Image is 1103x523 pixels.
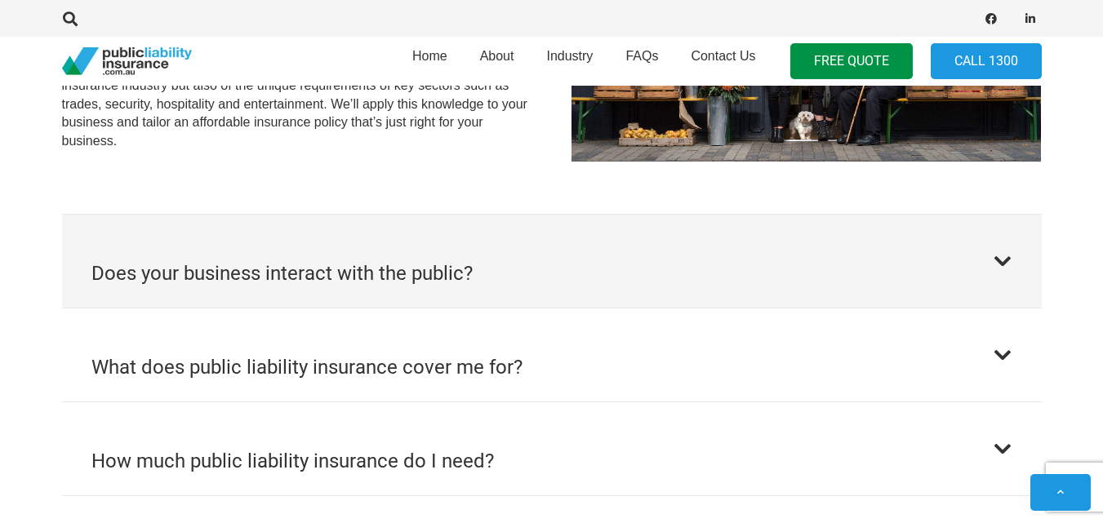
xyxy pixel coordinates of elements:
span: FAQs [625,49,658,63]
a: Back to top [1030,474,1091,511]
span: Public Liability Insurance’s brokers have extensive knowledge, not just of the insurance industry... [62,60,527,148]
h2: How much public liability insurance do I need? [91,446,494,476]
button: What does public liability insurance cover me for? [62,308,1042,401]
button: Does your business interact with the public? [62,215,1042,308]
h2: Does your business interact with the public? [91,259,473,288]
span: About [480,49,514,63]
a: Call 1300 [931,43,1042,80]
a: LinkedIn [1019,7,1042,30]
span: Contact Us [691,49,755,63]
h2: What does public liability insurance cover me for? [91,352,523,382]
span: Home [412,49,447,63]
a: Search [55,11,87,26]
a: About [464,32,531,91]
a: Industry [530,32,609,91]
a: Contact Us [674,32,772,91]
a: FAQs [609,32,674,91]
a: Home [396,32,464,91]
button: How much public liability insurance do I need? [62,402,1042,495]
a: pli_logotransparent [62,47,192,76]
a: FREE QUOTE [790,43,913,80]
a: Facebook [980,7,1003,30]
span: Industry [546,49,593,63]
